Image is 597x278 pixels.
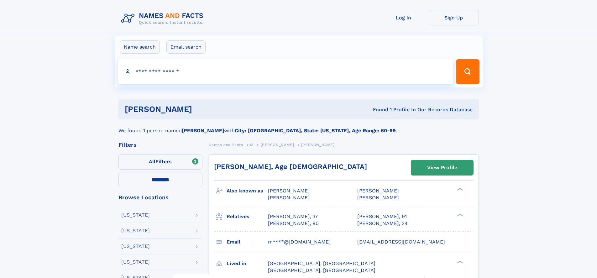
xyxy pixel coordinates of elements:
[121,212,150,218] div: [US_STATE]
[227,211,268,222] h3: Relatives
[411,160,473,175] a: View Profile
[379,10,429,25] a: Log In
[268,260,375,266] span: [GEOGRAPHIC_DATA], [GEOGRAPHIC_DATA]
[268,213,318,220] a: [PERSON_NAME], 37
[166,40,206,54] label: Email search
[227,258,268,269] h3: Lived in
[260,141,294,149] a: [PERSON_NAME]
[301,143,335,147] span: [PERSON_NAME]
[268,220,319,227] a: [PERSON_NAME], 90
[250,141,254,149] a: M
[357,220,408,227] a: [PERSON_NAME], 34
[209,141,243,149] a: Names and Facts
[149,159,155,165] span: All
[268,188,310,194] span: [PERSON_NAME]
[456,213,463,217] div: ❯
[118,119,479,134] div: We found 1 person named with .
[235,128,396,134] b: City: [GEOGRAPHIC_DATA], State: [US_STATE], Age Range: 60-99
[456,187,463,191] div: ❯
[120,40,160,54] label: Name search
[357,195,399,201] span: [PERSON_NAME]
[182,128,224,134] b: [PERSON_NAME]
[260,143,294,147] span: [PERSON_NAME]
[227,237,268,247] h3: Email
[282,106,473,113] div: Found 1 Profile In Our Records Database
[121,260,150,265] div: [US_STATE]
[268,267,375,273] span: [GEOGRAPHIC_DATA], [GEOGRAPHIC_DATA]
[429,10,479,25] a: Sign Up
[227,186,268,196] h3: Also known as
[214,163,367,170] a: [PERSON_NAME], Age [DEMOGRAPHIC_DATA]
[250,143,254,147] span: M
[456,59,479,84] button: Search Button
[118,155,202,170] label: Filters
[121,228,150,233] div: [US_STATE]
[427,160,457,175] div: View Profile
[357,188,399,194] span: [PERSON_NAME]
[118,142,202,148] div: Filters
[118,195,202,200] div: Browse Locations
[125,105,283,113] h1: [PERSON_NAME]
[121,244,150,249] div: [US_STATE]
[357,213,407,220] a: [PERSON_NAME], 91
[118,10,209,27] img: Logo Names and Facts
[268,195,310,201] span: [PERSON_NAME]
[118,59,453,84] input: search input
[357,239,445,245] span: [EMAIL_ADDRESS][DOMAIN_NAME]
[456,260,463,264] div: ❯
